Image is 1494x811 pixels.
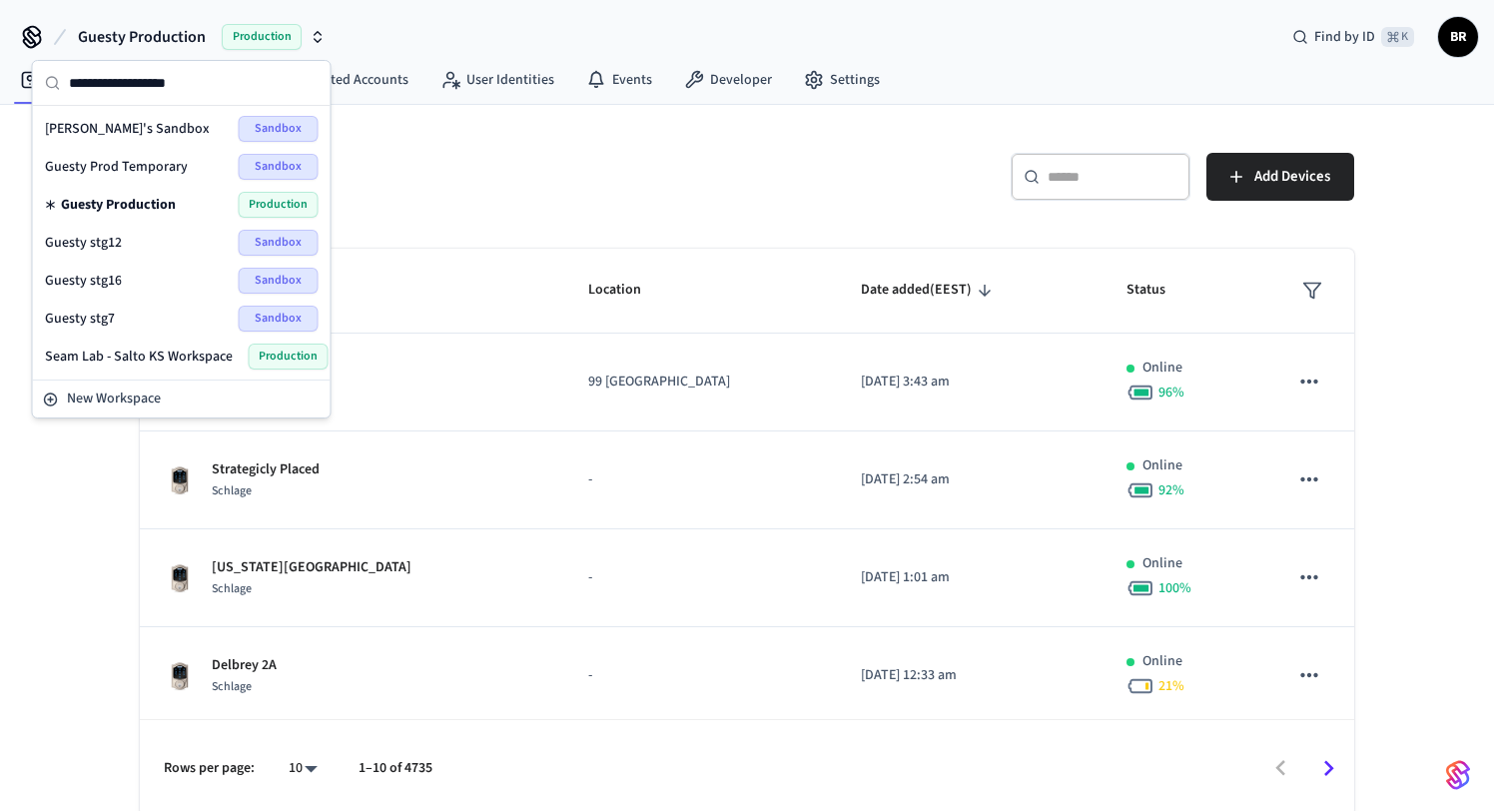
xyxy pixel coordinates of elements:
button: New Workspace [35,383,329,415]
span: Schlage [212,482,252,499]
p: Strategicly Placed [212,459,320,480]
p: Online [1142,651,1182,672]
span: Production [222,24,302,50]
button: Go to next page [1305,745,1352,792]
button: Add Devices [1206,153,1354,201]
div: Find by ID⌘ K [1276,19,1430,55]
p: [DATE] 2:54 am [861,469,1079,490]
p: [US_STATE][GEOGRAPHIC_DATA] [212,557,411,578]
p: Online [1142,455,1182,476]
div: 10 [279,754,327,783]
h5: Devices [140,153,735,194]
p: - [588,567,813,588]
span: Guesty Production [78,25,206,49]
span: Sandbox [239,230,319,256]
p: Delbrey 2A [212,655,277,676]
span: Production [249,344,329,370]
span: 100 % [1158,578,1191,598]
span: Guesty stg12 [45,233,122,253]
span: Sandbox [239,268,319,294]
img: Schlage Sense Smart Deadbolt with Camelot Trim, Front [164,562,196,594]
img: Schlage Sense Smart Deadbolt with Camelot Trim, Front [164,464,196,496]
span: Schlage [212,580,252,597]
a: Connected Accounts [244,62,424,98]
p: Online [1142,553,1182,574]
p: [DATE] 3:43 am [861,372,1079,393]
button: BR [1438,17,1478,57]
span: Sandbox [239,154,319,180]
div: Suggestions [33,106,331,380]
p: [DATE] 12:33 am [861,665,1079,686]
span: Location [588,275,667,306]
span: BR [1440,19,1476,55]
p: - [588,665,813,686]
p: Rows per page: [164,758,255,779]
span: Guesty stg16 [45,271,122,291]
span: 96 % [1158,383,1184,403]
a: Events [570,62,668,98]
a: Devices [4,62,108,98]
span: Guesty stg7 [45,309,115,329]
a: Settings [788,62,896,98]
p: - [588,469,813,490]
img: SeamLogoGradient.69752ec5.svg [1446,759,1470,791]
span: Production [239,192,319,218]
span: 21 % [1158,676,1184,696]
span: Date added(EEST) [861,275,998,306]
span: Sandbox [239,306,319,332]
a: User Identities [424,62,570,98]
span: 92 % [1158,480,1184,500]
span: Find by ID [1314,27,1375,47]
span: [PERSON_NAME]'s Sandbox [45,119,210,139]
p: 99 [GEOGRAPHIC_DATA] [588,372,813,393]
span: New Workspace [67,389,161,409]
span: Add Devices [1254,164,1330,190]
p: Online [1142,358,1182,379]
p: [DATE] 1:01 am [861,567,1079,588]
img: Schlage Sense Smart Deadbolt with Camelot Trim, Front [164,660,196,692]
p: 1–10 of 4735 [359,758,432,779]
span: Guesty Prod Temporary [45,157,188,177]
a: Developer [668,62,788,98]
span: Status [1126,275,1191,306]
span: Sandbox [239,116,319,142]
span: Schlage [212,678,252,695]
span: Seam Lab - Salto KS Workspace [45,347,233,367]
span: ⌘ K [1381,27,1414,47]
span: Guesty Production [61,195,176,215]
